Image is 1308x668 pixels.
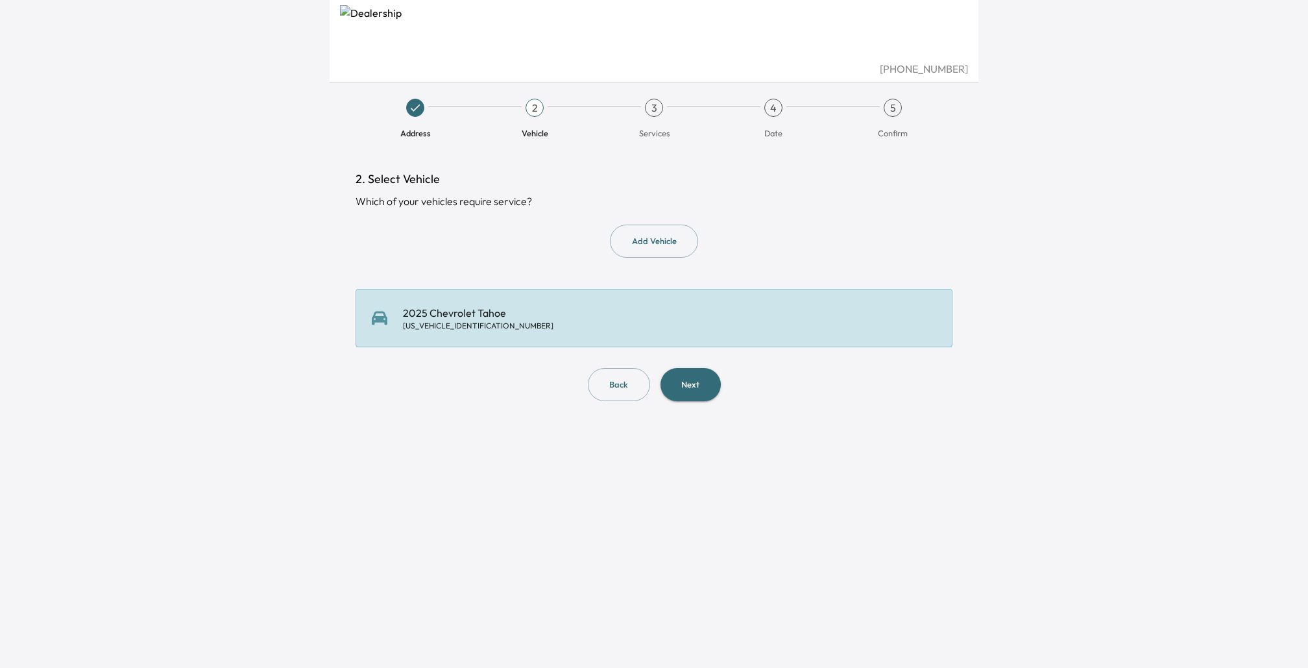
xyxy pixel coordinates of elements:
div: 2 [526,99,544,117]
div: [PHONE_NUMBER] [340,61,968,77]
div: 3 [645,99,663,117]
div: 4 [764,99,782,117]
button: Back [588,368,650,401]
div: Which of your vehicles require service? [356,193,952,209]
div: 2025 Chevrolet Tahoe [403,305,553,331]
span: Date [764,127,782,139]
button: Next [660,368,721,401]
h1: 2. Select Vehicle [356,170,952,188]
span: Services [639,127,670,139]
span: Address [400,127,431,139]
div: [US_VEHICLE_IDENTIFICATION_NUMBER] [403,321,553,331]
img: Dealership [340,5,968,61]
span: Confirm [878,127,908,139]
div: 5 [884,99,902,117]
span: Vehicle [522,127,548,139]
button: Add Vehicle [610,225,698,258]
